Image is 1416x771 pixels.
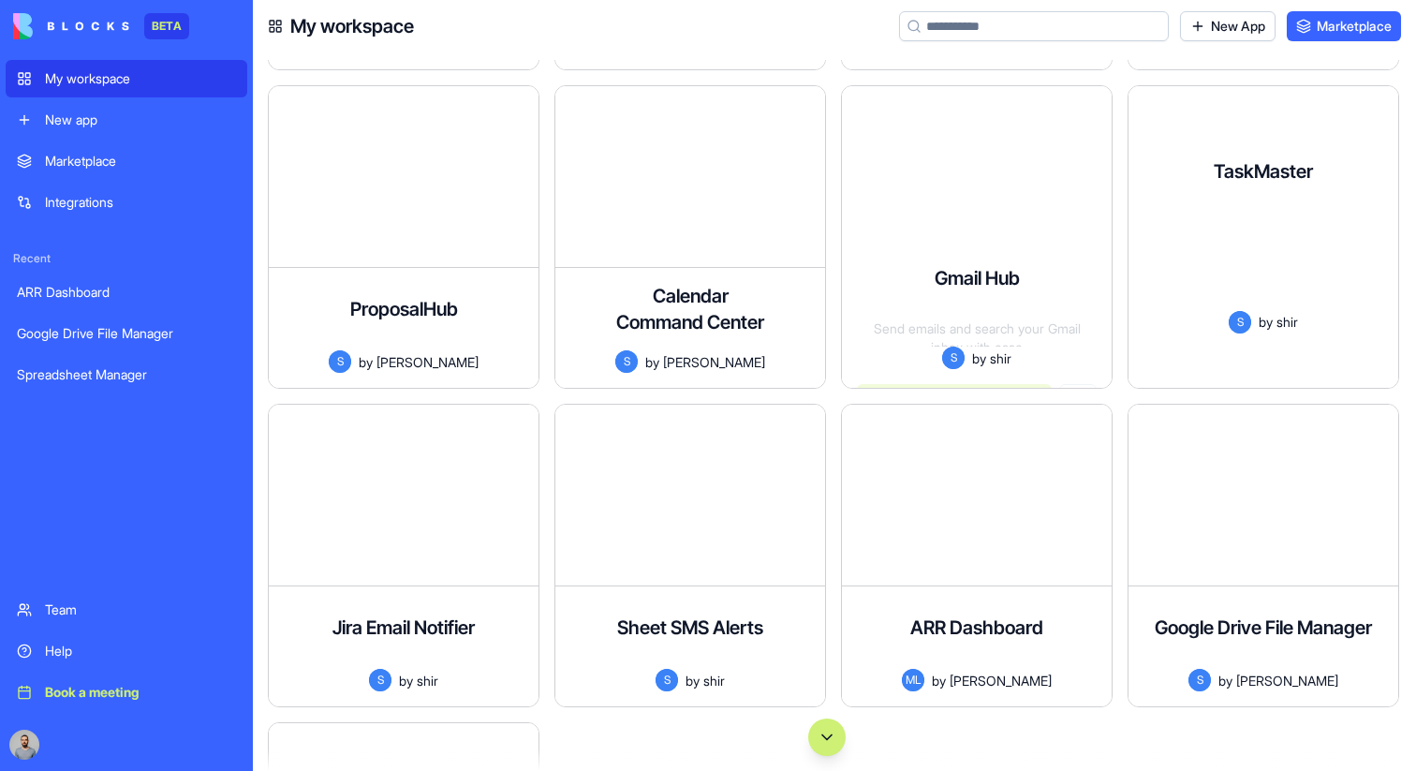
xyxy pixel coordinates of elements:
a: Book a meeting [6,674,247,711]
a: Jira Email NotifierSbyshir [268,404,539,707]
span: shir [990,348,1011,368]
h4: Gmail Hub [935,265,1020,291]
span: by [686,671,700,690]
span: S [1229,311,1251,334]
span: S [1188,669,1211,691]
span: by [932,671,946,690]
button: Launch [857,384,1052,422]
h4: Jira Email Notifier [332,615,475,641]
div: Marketplace [45,152,236,171]
div: My workspace [45,69,236,88]
a: ARR Dashboard [6,274,247,311]
div: Book a meeting [45,683,236,702]
a: TaskMasterSbyshir [1128,85,1399,389]
span: S [615,350,638,373]
a: Sheet SMS AlertsSbyshir [554,404,826,707]
div: BETA [144,13,189,39]
span: S [656,669,678,691]
h4: My workspace [290,13,414,39]
div: Team [45,600,236,619]
div: Integrations [45,193,236,212]
a: BETA [13,13,189,39]
a: My workspace [6,60,247,97]
span: by [399,671,413,690]
a: Spreadsheet Manager [6,356,247,393]
div: Google Drive File Manager [17,324,236,343]
a: ARR DashboardMLby[PERSON_NAME] [841,404,1113,707]
h4: Sheet SMS Alerts [617,615,763,641]
div: Help [45,642,236,660]
span: by [1218,671,1232,690]
span: by [972,348,986,368]
a: Marketplace [6,142,247,180]
div: Spreadsheet Manager [17,365,236,384]
h4: ARR Dashboard [910,615,1043,641]
span: by [1259,312,1273,332]
span: ML [902,669,924,691]
div: ARR Dashboard [17,283,236,302]
span: [PERSON_NAME] [1236,671,1338,690]
a: Gmail HubSend emails and search your Gmail inbox with easeSbyshirLaunch [841,85,1113,389]
a: Google Drive File ManagerSby[PERSON_NAME] [1128,404,1399,707]
a: Team [6,591,247,629]
span: S [329,350,351,373]
a: Integrations [6,184,247,221]
span: Recent [6,251,247,266]
h4: Google Drive File Manager [1155,615,1372,641]
a: New app [6,101,247,139]
button: Scroll to bottom [808,719,846,756]
h4: Calendar Command Center [615,283,765,335]
a: ProposalHubSby[PERSON_NAME] [268,85,539,389]
span: [PERSON_NAME] [950,671,1052,690]
span: [PERSON_NAME] [376,352,479,372]
a: Calendar Command CenterSby[PERSON_NAME] [554,85,826,389]
a: Help [6,632,247,670]
h4: TaskMaster [1214,158,1313,185]
div: Send emails and search your Gmail inbox with ease [857,319,1097,347]
a: Google Drive File Manager [6,315,247,352]
span: shir [417,671,438,690]
span: shir [1276,312,1298,332]
a: Marketplace [1287,11,1401,41]
span: S [369,669,391,691]
span: by [359,352,373,372]
span: shir [703,671,725,690]
a: New App [1180,11,1276,41]
h4: ProposalHub [350,296,458,322]
span: [PERSON_NAME] [663,352,765,372]
span: S [942,347,965,369]
div: New app [45,111,236,129]
span: by [645,352,659,372]
img: logo [13,13,129,39]
img: image_123650291_bsq8ao.jpg [9,730,39,760]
